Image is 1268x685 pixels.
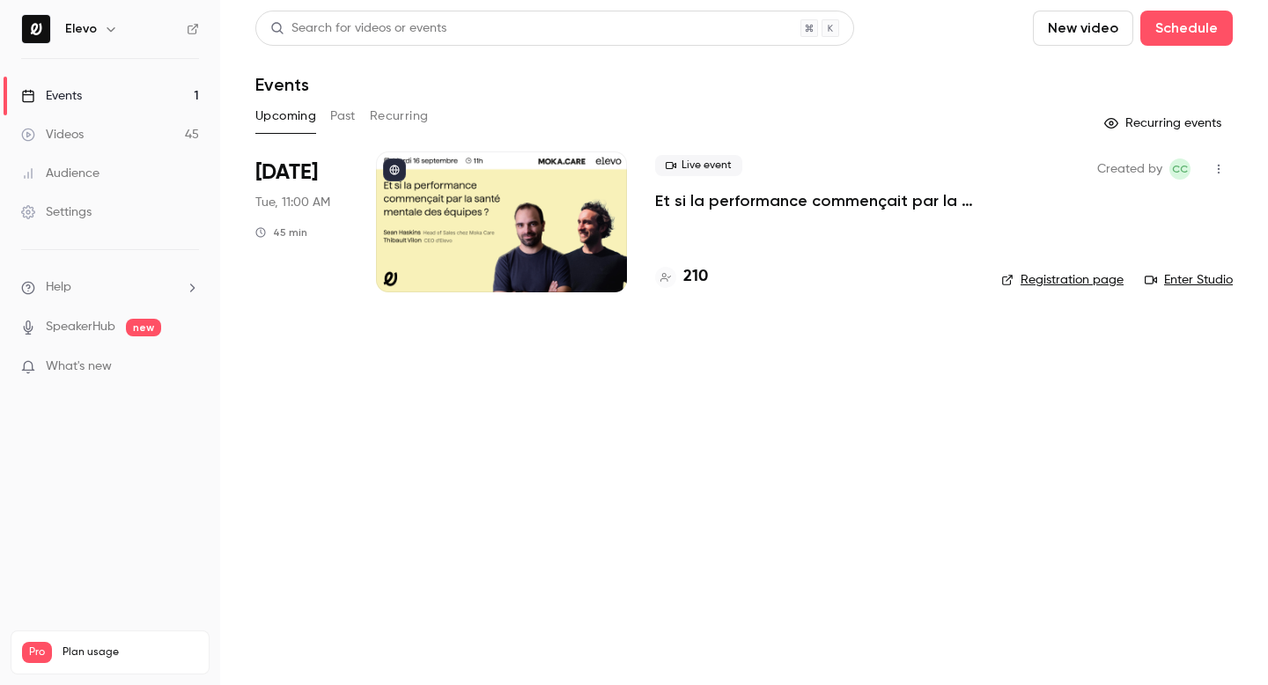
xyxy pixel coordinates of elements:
[1096,109,1233,137] button: Recurring events
[330,102,356,130] button: Past
[255,151,348,292] div: Sep 16 Tue, 11:00 AM (Europe/Paris)
[21,126,84,144] div: Videos
[21,278,199,297] li: help-dropdown-opener
[655,265,708,289] a: 210
[370,102,429,130] button: Recurring
[255,102,316,130] button: Upcoming
[46,318,115,336] a: SpeakerHub
[65,20,97,38] h6: Elevo
[683,265,708,289] h4: 210
[178,359,199,375] iframe: Noticeable Trigger
[255,158,318,187] span: [DATE]
[1172,158,1188,180] span: CC
[46,278,71,297] span: Help
[270,19,446,38] div: Search for videos or events
[46,357,112,376] span: What's new
[255,225,307,239] div: 45 min
[1033,11,1133,46] button: New video
[1145,271,1233,289] a: Enter Studio
[255,74,309,95] h1: Events
[1001,271,1124,289] a: Registration page
[655,155,742,176] span: Live event
[21,165,100,182] div: Audience
[1169,158,1191,180] span: Clara Courtillier
[126,319,161,336] span: new
[22,15,50,43] img: Elevo
[255,194,330,211] span: Tue, 11:00 AM
[22,642,52,663] span: Pro
[21,87,82,105] div: Events
[655,190,973,211] a: Et si la performance commençait par la santé mentale des équipes ?
[1097,158,1162,180] span: Created by
[63,645,198,659] span: Plan usage
[1140,11,1233,46] button: Schedule
[21,203,92,221] div: Settings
